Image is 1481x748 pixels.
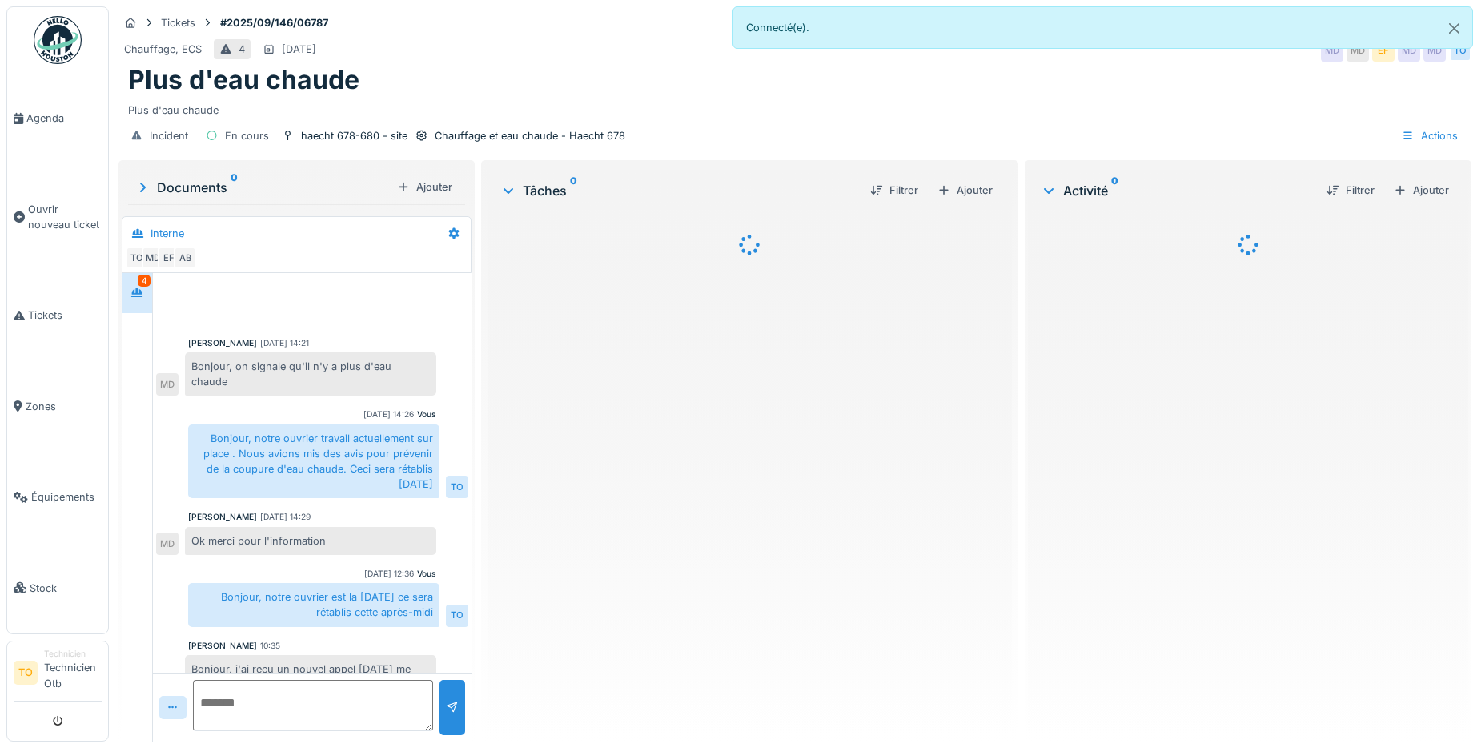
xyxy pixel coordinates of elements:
[150,128,188,143] div: Incident
[1347,39,1369,62] div: MD
[282,42,316,57] div: [DATE]
[161,15,195,30] div: Tickets
[1423,39,1446,62] div: MD
[7,452,108,542] a: Équipements
[158,247,180,269] div: EF
[1372,39,1395,62] div: EF
[34,16,82,64] img: Badge_color-CXgf-gQk.svg
[446,476,468,498] div: TO
[44,648,102,698] li: Technicien Otb
[7,361,108,452] a: Zones
[417,568,436,580] div: Vous
[1395,124,1465,147] div: Actions
[156,373,179,396] div: MD
[1436,7,1472,50] button: Close
[260,337,309,349] div: [DATE] 14:21
[188,424,439,499] div: Bonjour, notre ouvrier travail actuellement sur place . Nous avions mis des avis pour prévenir de...
[44,648,102,660] div: Technicien
[214,15,335,30] strong: #2025/09/146/06787
[417,408,436,420] div: Vous
[570,181,577,200] sup: 0
[301,128,407,143] div: haecht 678-680 - site
[14,661,38,685] li: TO
[188,640,257,652] div: [PERSON_NAME]
[1320,179,1381,201] div: Filtrer
[363,408,414,420] div: [DATE] 14:26
[364,568,414,580] div: [DATE] 12:36
[1111,181,1118,200] sup: 0
[185,352,436,396] div: Bonjour, on signale qu'il n'y a plus d'eau chaude
[260,640,280,652] div: 10:35
[138,275,151,287] div: 4
[1387,179,1455,201] div: Ajouter
[1449,39,1471,62] div: TO
[26,111,102,126] span: Agenda
[446,605,468,627] div: TO
[1398,39,1420,62] div: MD
[185,527,436,555] div: Ok merci pour l'information
[1321,39,1343,62] div: MD
[185,655,436,698] div: Bonjour, j'ai reçu un nouvel appel [DATE] me signalant qu'il n'y a plus d'eau chaude
[28,308,102,323] span: Tickets
[225,128,269,143] div: En cours
[124,42,202,57] div: Chauffage, ECS
[26,399,102,414] span: Zones
[151,226,184,241] div: Interne
[1041,181,1314,200] div: Activité
[391,176,459,198] div: Ajouter
[128,96,1462,118] div: Plus d'eau chaude
[30,581,102,596] span: Stock
[128,65,359,95] h1: Plus d'eau chaude
[174,247,196,269] div: AB
[239,42,245,57] div: 4
[142,247,164,269] div: MD
[7,270,108,360] a: Tickets
[14,648,102,702] a: TO TechnicienTechnicien Otb
[231,178,238,197] sup: 0
[126,247,148,269] div: TO
[7,543,108,633] a: Stock
[500,181,857,200] div: Tâches
[7,73,108,163] a: Agenda
[188,337,257,349] div: [PERSON_NAME]
[864,179,925,201] div: Filtrer
[28,202,102,232] span: Ouvrir nouveau ticket
[188,511,257,523] div: [PERSON_NAME]
[31,489,102,505] span: Équipements
[134,178,391,197] div: Documents
[260,511,311,523] div: [DATE] 14:29
[931,179,999,201] div: Ajouter
[7,163,108,270] a: Ouvrir nouveau ticket
[435,128,625,143] div: Chauffage et eau chaude - Haecht 678
[732,6,1473,49] div: Connecté(e).
[156,533,179,555] div: MD
[188,583,439,626] div: Bonjour, notre ouvrier est la [DATE] ce sera rétablis cette après-midi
